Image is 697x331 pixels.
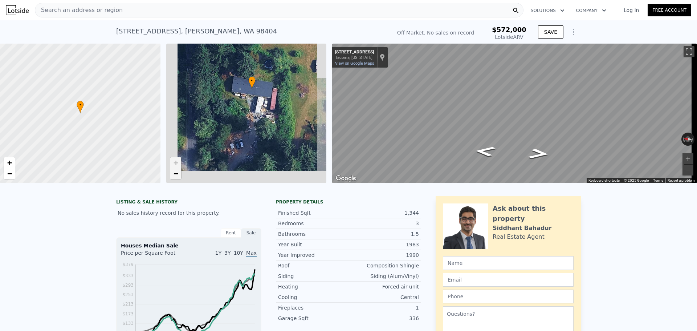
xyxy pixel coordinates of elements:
[493,203,574,224] div: Ask about this property
[122,321,134,326] tspan: $133
[77,102,84,108] span: •
[684,46,694,57] button: Toggle fullscreen view
[348,230,419,238] div: 1.5
[278,251,348,259] div: Year Improved
[334,174,358,183] a: Open this area in Google Maps (opens a new window)
[246,250,257,257] span: Max
[215,250,221,256] span: 1Y
[682,153,693,164] button: Zoom in
[122,273,134,278] tspan: $333
[519,146,558,161] path: Go South, 28th Ave E
[278,304,348,311] div: Fireplaces
[170,168,181,179] a: Zoom out
[248,76,256,89] div: •
[348,241,419,248] div: 1983
[335,49,374,55] div: [STREET_ADDRESS]
[116,199,261,206] div: LISTING & SALE HISTORY
[538,25,563,39] button: SAVE
[348,262,419,269] div: Composition Shingle
[122,262,134,267] tspan: $379
[493,224,552,233] div: Siddhant Bahadur
[348,209,419,217] div: 1,344
[4,157,15,168] a: Zoom in
[278,315,348,322] div: Garage Sqft
[170,157,181,168] a: Zoom in
[234,250,243,256] span: 10Y
[335,61,374,66] a: View on Google Maps
[278,273,348,280] div: Siding
[278,262,348,269] div: Roof
[332,44,697,183] div: Street View
[525,4,570,17] button: Solutions
[6,5,29,15] img: Lotside
[681,133,685,146] button: Rotate counterclockwise
[443,256,574,270] input: Name
[648,4,691,16] a: Free Account
[116,206,261,219] div: No sales history record for this property.
[278,230,348,238] div: Bathrooms
[122,311,134,316] tspan: $173
[121,249,189,261] div: Price per Square Foot
[348,283,419,290] div: Forced air unit
[348,294,419,301] div: Central
[278,283,348,290] div: Heating
[7,158,12,167] span: +
[7,169,12,178] span: −
[35,6,123,15] span: Search an address or region
[681,136,695,143] button: Reset the view
[443,290,574,303] input: Phone
[492,26,526,33] span: $572,000
[4,168,15,179] a: Zoom out
[682,165,693,175] button: Zoom out
[615,7,648,14] a: Log In
[493,233,545,241] div: Real Estate Agent
[348,315,419,322] div: 336
[397,29,474,36] div: Off Market. No sales on record
[570,4,612,17] button: Company
[443,273,574,287] input: Email
[624,178,649,182] span: © 2025 Google
[653,178,663,182] a: Terms (opens in new tab)
[116,26,277,36] div: [STREET_ADDRESS] , [PERSON_NAME] , WA 98404
[588,178,620,183] button: Keyboard shortcuts
[278,209,348,217] div: Finished Sqft
[173,158,178,167] span: +
[241,228,261,238] div: Sale
[121,242,257,249] div: Houses Median Sale
[122,283,134,288] tspan: $293
[492,33,526,41] div: Lotside ARV
[335,55,374,60] div: Tacoma, [US_STATE]
[278,220,348,227] div: Bedrooms
[348,251,419,259] div: 1990
[278,294,348,301] div: Cooling
[276,199,421,205] div: Property details
[348,220,419,227] div: 3
[122,302,134,307] tspan: $213
[224,250,231,256] span: 3Y
[668,178,695,182] a: Report a problem
[348,304,419,311] div: 1
[334,174,358,183] img: Google
[691,133,695,146] button: Rotate clockwise
[566,25,581,39] button: Show Options
[248,77,256,84] span: •
[380,53,385,61] a: Show location on map
[466,144,505,159] path: Go North, 28th Ave E
[348,273,419,280] div: Siding (Alum/Vinyl)
[278,241,348,248] div: Year Built
[332,44,697,183] div: Map
[77,101,84,113] div: •
[173,169,178,178] span: −
[221,228,241,238] div: Rent
[122,292,134,297] tspan: $253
